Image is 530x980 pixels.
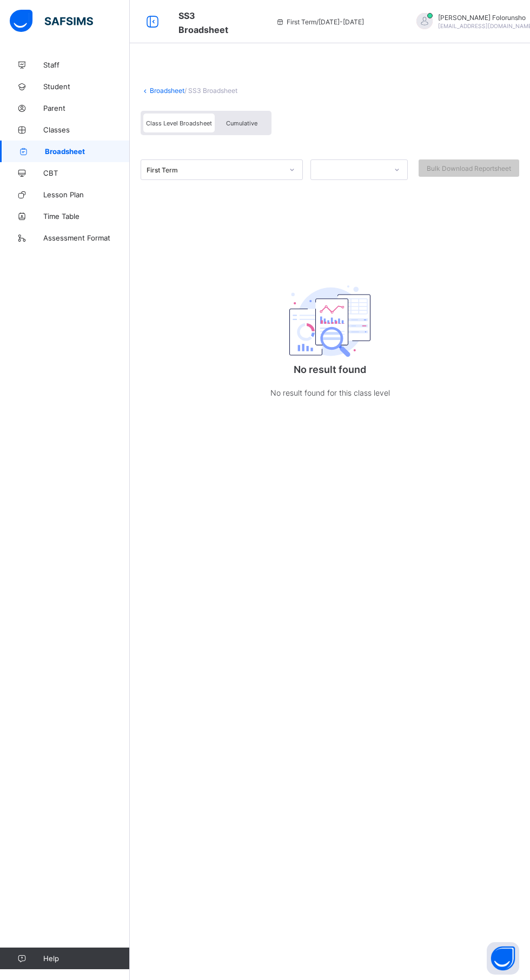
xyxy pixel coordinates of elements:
[178,10,228,35] span: Class Arm Broadsheet
[43,82,130,91] span: Student
[222,386,438,399] p: No result found for this class level
[146,119,212,127] span: Class Level Broadsheet
[10,10,93,32] img: safsims
[276,18,364,26] span: session/term information
[43,125,130,134] span: Classes
[43,212,130,221] span: Time Table
[222,256,438,421] div: No result found
[487,942,519,975] button: Open asap
[45,147,130,156] span: Broadsheet
[43,61,130,69] span: Staff
[226,119,257,127] span: Cumulative
[150,86,184,95] a: Broadsheet
[427,164,511,172] span: Bulk Download Reportsheet
[222,364,438,375] p: No result found
[289,285,370,357] img: classEmptyState.7d4ec5dc6d57f4e1adfd249b62c1c528.svg
[43,104,130,112] span: Parent
[147,166,283,174] div: First Term
[43,190,130,199] span: Lesson Plan
[43,954,129,963] span: Help
[43,169,130,177] span: CBT
[184,86,237,95] span: / SS3 Broadsheet
[43,234,130,242] span: Assessment Format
